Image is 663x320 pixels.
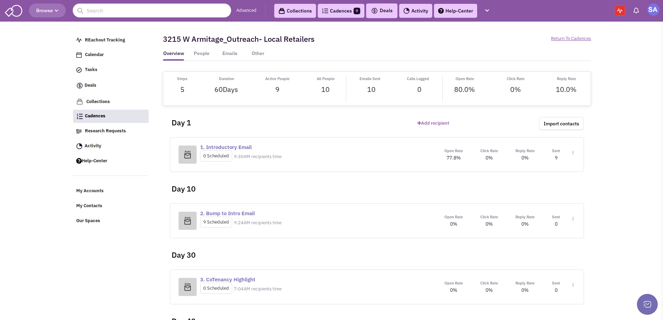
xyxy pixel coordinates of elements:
[647,3,660,16] a: Sarah Aiyash
[265,76,290,82] p: Active People
[447,155,461,161] span: 77.8%
[163,50,184,61] a: Overview
[247,50,269,61] a: Other
[551,36,591,42] a: Return To Cadences
[318,4,364,18] a: Cadences9
[480,213,498,220] p: Click Rate
[166,238,587,266] div: Day 30
[214,76,238,82] p: Duration
[184,216,191,225] img: icon-autoemail-2x.png
[360,76,380,82] p: Emails Sent
[73,34,149,47] a: REachout Tracking
[76,98,83,105] img: icon-collection-lavender.png
[73,95,149,109] a: Collections
[163,35,315,43] h2: 3215 W Armitage_Outreach- Local Retailers
[73,110,149,123] a: Cadences
[177,76,187,82] p: Steps
[214,85,238,94] span: 60
[73,200,149,213] a: My Contacts
[76,67,82,73] img: icon-tasks.png
[507,76,524,82] p: Click Rate
[521,155,529,161] span: 0%
[556,85,577,94] span: 10.0%
[454,85,475,94] span: 80.0%
[85,52,104,58] span: Calendar
[184,150,191,159] img: icon-autoemail-2x.png
[200,217,232,228] p: 9 Scheduled
[85,113,105,119] span: Cadences
[321,85,330,94] span: 10
[552,147,560,154] p: Sent
[184,282,191,291] img: icon-autoemail-2x.png
[86,99,110,104] span: Collections
[369,6,395,15] button: Deals
[407,76,429,82] p: Calls Logged
[73,214,149,228] a: Our Spaces
[76,52,82,58] img: Calendar.png
[450,287,457,293] span: 0%
[76,129,82,133] img: Research.png
[73,185,149,198] a: My Accounts
[73,125,149,138] a: Research Requests
[85,128,126,134] span: Research Requests
[85,37,125,43] span: REachout Tracking
[486,287,493,293] span: 0%
[73,140,149,153] a: Activity
[539,117,584,130] button: Import contacts
[510,85,521,94] span: 0%
[444,213,463,220] p: Open Rate
[36,7,58,14] span: Browse
[480,147,498,154] p: Click Rate
[515,147,535,154] p: Reply Rate
[5,3,22,17] img: SmartAdmin
[555,287,558,293] span: 0
[274,4,316,18] a: Collections
[73,3,231,17] input: Search
[322,8,328,13] img: Cadences_logo.png
[371,7,378,15] img: icon-deals.svg
[450,221,457,227] span: 0%
[434,4,477,18] a: Help-Center
[515,213,535,220] p: Reply Rate
[200,144,252,150] a: 1. Introductory Email
[234,154,282,160] p: 9:30AM recipients time
[76,143,82,149] img: Activity.png
[573,151,574,155] img: editmenu
[76,203,102,209] span: My Contacts
[76,158,82,164] img: help.png
[438,8,444,14] img: help.png
[521,221,529,227] span: 0%
[556,76,577,82] p: Reply Rate
[417,85,421,102] span: 0
[552,213,560,220] p: Sent
[573,217,574,221] img: editmenu
[77,114,83,119] img: Cadences_logo.png
[417,120,449,127] a: Add recipient
[555,155,558,161] span: 9
[354,8,360,14] span: 9
[552,280,560,287] p: Sent
[76,81,83,90] img: icon-deals.svg
[555,221,558,227] span: 0
[480,280,498,287] p: Click Rate
[219,50,240,61] a: Emails
[573,283,574,287] img: editmenu
[200,276,255,283] a: 3. CoTenancy Highlight
[486,155,493,161] span: 0%
[223,85,238,94] span: Days
[236,7,256,14] a: Advanced
[76,188,104,194] span: My Accounts
[454,76,475,82] p: Open Rate
[444,147,463,154] p: Open Rate
[85,143,101,149] span: Activity
[200,283,232,294] p: 0 Scheduled
[73,63,149,77] a: Tasks
[200,150,232,162] p: 0 Scheduled
[166,106,413,134] div: Day 1
[166,172,587,200] div: Day 10
[521,287,529,293] span: 0%
[200,210,255,217] a: 2. Bump to Intro Email
[367,85,376,102] span: 10
[73,48,149,62] a: Calendar
[486,221,493,227] span: 0%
